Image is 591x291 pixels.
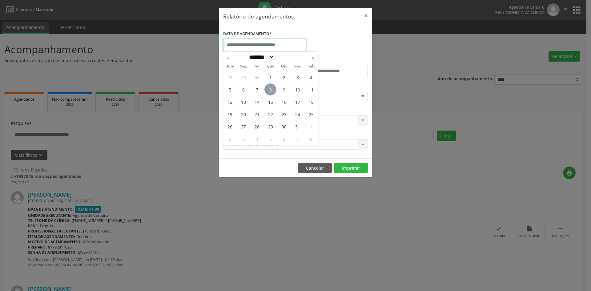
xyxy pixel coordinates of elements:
[224,120,236,132] span: Outubro 26, 2025
[223,64,237,68] span: Dom
[291,71,304,83] span: Outubro 3, 2025
[237,120,249,132] span: Outubro 27, 2025
[264,108,276,120] span: Outubro 22, 2025
[278,120,290,132] span: Outubro 30, 2025
[224,133,236,145] span: Novembro 2, 2025
[274,54,294,60] input: Year
[223,12,294,20] h5: Relatório de agendamentos
[278,83,290,95] span: Outubro 9, 2025
[237,108,249,120] span: Outubro 20, 2025
[237,96,249,108] span: Outubro 13, 2025
[237,71,249,83] span: Setembro 29, 2025
[251,108,263,120] span: Outubro 21, 2025
[297,55,368,65] label: ATÉ
[291,96,304,108] span: Outubro 17, 2025
[264,133,276,145] span: Novembro 5, 2025
[291,64,304,68] span: Sex
[305,120,317,132] span: Novembro 1, 2025
[278,96,290,108] span: Outubro 16, 2025
[250,64,264,68] span: Ter
[298,163,332,173] button: Cancelar
[278,108,290,120] span: Outubro 23, 2025
[291,133,304,145] span: Novembro 7, 2025
[334,163,368,173] button: Imprimir
[278,71,290,83] span: Outubro 2, 2025
[237,83,249,95] span: Outubro 6, 2025
[251,133,263,145] span: Novembro 4, 2025
[264,83,276,95] span: Outubro 8, 2025
[237,64,250,68] span: Seg
[224,96,236,108] span: Outubro 12, 2025
[305,108,317,120] span: Outubro 25, 2025
[237,133,249,145] span: Novembro 3, 2025
[278,133,290,145] span: Novembro 6, 2025
[304,64,318,68] span: Sáb
[224,83,236,95] span: Outubro 5, 2025
[305,133,317,145] span: Novembro 8, 2025
[305,96,317,108] span: Outubro 18, 2025
[305,83,317,95] span: Outubro 11, 2025
[251,120,263,132] span: Outubro 28, 2025
[305,71,317,83] span: Outubro 4, 2025
[247,54,274,60] select: Month
[224,108,236,120] span: Outubro 19, 2025
[264,120,276,132] span: Outubro 29, 2025
[251,83,263,95] span: Outubro 7, 2025
[291,120,304,132] span: Outubro 31, 2025
[264,64,277,68] span: Qua
[277,64,291,68] span: Qui
[291,108,304,120] span: Outubro 24, 2025
[251,96,263,108] span: Outubro 14, 2025
[360,8,372,23] button: Close
[291,83,304,95] span: Outubro 10, 2025
[264,71,276,83] span: Outubro 1, 2025
[264,96,276,108] span: Outubro 15, 2025
[224,71,236,83] span: Setembro 28, 2025
[223,29,271,39] label: DATA DE AGENDAMENTO
[251,71,263,83] span: Setembro 30, 2025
